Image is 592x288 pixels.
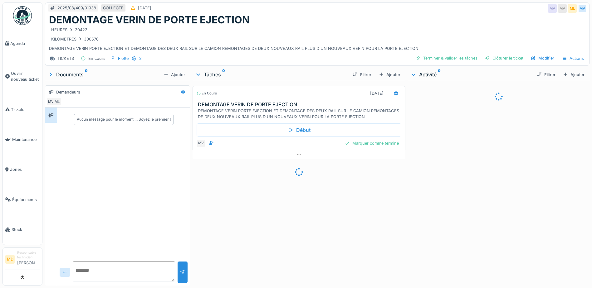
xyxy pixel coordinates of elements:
[528,54,557,62] div: Modifier
[11,107,40,113] span: Tickets
[139,55,142,61] div: 2
[13,6,32,25] img: Badge_color-CXgf-gQk.svg
[222,71,225,78] sup: 0
[568,4,577,13] div: ML
[17,250,40,260] div: Responsable technicien
[17,250,40,268] li: [PERSON_NAME]
[56,89,80,95] div: Demandeurs
[482,54,526,62] div: Clôturer le ticket
[10,166,40,172] span: Zones
[161,70,188,79] div: Ajouter
[47,71,161,78] div: Documents
[578,4,587,13] div: MV
[5,255,15,264] li: MD
[12,197,40,203] span: Équipements
[49,14,250,26] h1: DEMONTAGE VERIN DE PORTE EJECTION
[3,215,42,245] a: Stock
[103,5,124,11] div: COLLECTE
[370,90,384,96] div: [DATE]
[10,41,40,46] span: Agenda
[198,102,403,108] h3: DEMONTAGE VERIN DE PORTE EJECTION
[51,27,87,33] div: HEURES 20422
[3,94,42,124] a: Tickets
[3,28,42,58] a: Agenda
[3,155,42,185] a: Zones
[534,70,558,79] div: Filtrer
[46,97,55,106] div: MV
[12,137,40,142] span: Maintenance
[5,250,40,270] a: MD Responsable technicien[PERSON_NAME]
[350,70,374,79] div: Filtrer
[85,71,88,78] sup: 0
[138,5,151,11] div: [DATE]
[49,26,585,51] div: DEMONTAGE VERIN PORTE EJECTION ET DEMONTAGE DES DEUX RAIL SUR LE CAMION REMONTAGES DE DEUX NOUVEA...
[197,123,401,137] div: Début
[12,227,40,233] span: Stock
[559,54,587,63] div: Actions
[376,70,403,79] div: Ajouter
[438,71,441,78] sup: 0
[88,55,105,61] div: En cours
[53,97,61,106] div: ML
[413,54,480,62] div: Terminer & valider les tâches
[410,71,532,78] div: Activité
[57,5,96,11] div: 2025/08/409/01938
[195,71,348,78] div: Tâches
[77,117,171,122] div: Aucun message pour le moment … Soyez le premier !
[57,55,74,61] div: TICKETS
[342,139,401,147] div: Marquer comme terminé
[3,124,42,154] a: Maintenance
[197,91,217,96] div: En cours
[548,4,557,13] div: MV
[118,55,129,61] div: Flotte
[3,58,42,94] a: Ouvrir nouveau ticket
[197,139,205,148] div: MV
[560,70,587,79] div: Ajouter
[11,70,40,82] span: Ouvrir nouveau ticket
[198,108,403,120] div: DEMONTAGE VERIN PORTE EJECTION ET DEMONTAGE DES DEUX RAIL SUR LE CAMION REMONTAGES DE DEUX NOUVEA...
[3,185,42,214] a: Équipements
[51,36,99,42] div: KILOMETRES 300576
[558,4,567,13] div: MV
